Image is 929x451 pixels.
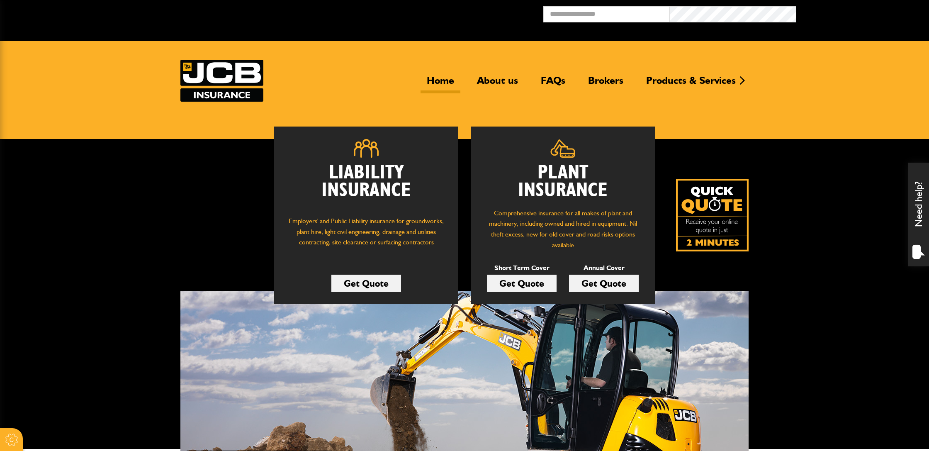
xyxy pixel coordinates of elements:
[180,60,263,102] img: JCB Insurance Services logo
[908,163,929,266] div: Need help?
[569,263,639,273] p: Annual Cover
[421,74,460,93] a: Home
[483,164,642,200] h2: Plant Insurance
[676,179,749,251] a: Get your insurance quote isn just 2-minutes
[676,179,749,251] img: Quick Quote
[535,74,572,93] a: FAQs
[483,208,642,250] p: Comprehensive insurance for all makes of plant and machinery, including owned and hired in equipm...
[287,216,446,256] p: Employers' and Public Liability insurance for groundworks, plant hire, light civil engineering, d...
[796,6,923,19] button: Broker Login
[582,74,630,93] a: Brokers
[569,275,639,292] a: Get Quote
[640,74,742,93] a: Products & Services
[331,275,401,292] a: Get Quote
[287,164,446,208] h2: Liability Insurance
[471,74,524,93] a: About us
[487,275,557,292] a: Get Quote
[487,263,557,273] p: Short Term Cover
[180,60,263,102] a: JCB Insurance Services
